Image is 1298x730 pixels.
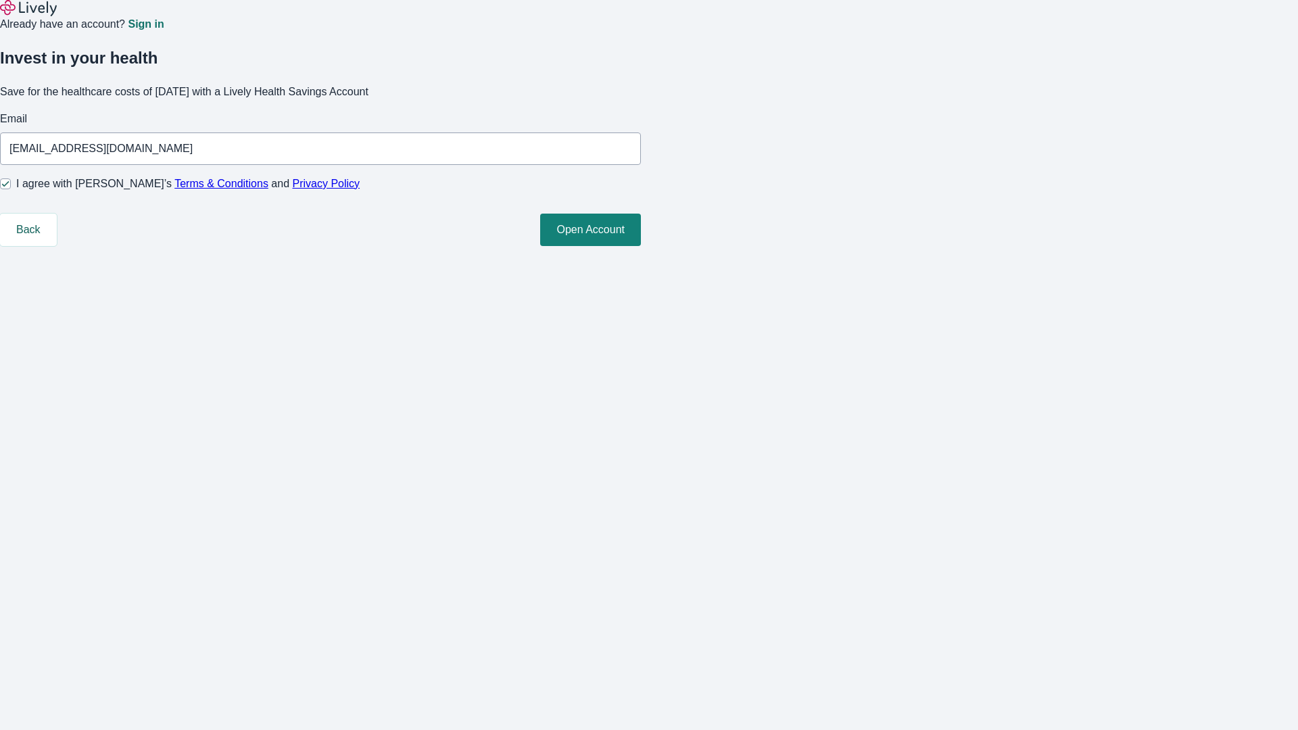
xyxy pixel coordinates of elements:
a: Privacy Policy [293,178,360,189]
a: Terms & Conditions [174,178,268,189]
button: Open Account [540,214,641,246]
a: Sign in [128,19,164,30]
span: I agree with [PERSON_NAME]’s and [16,176,360,192]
